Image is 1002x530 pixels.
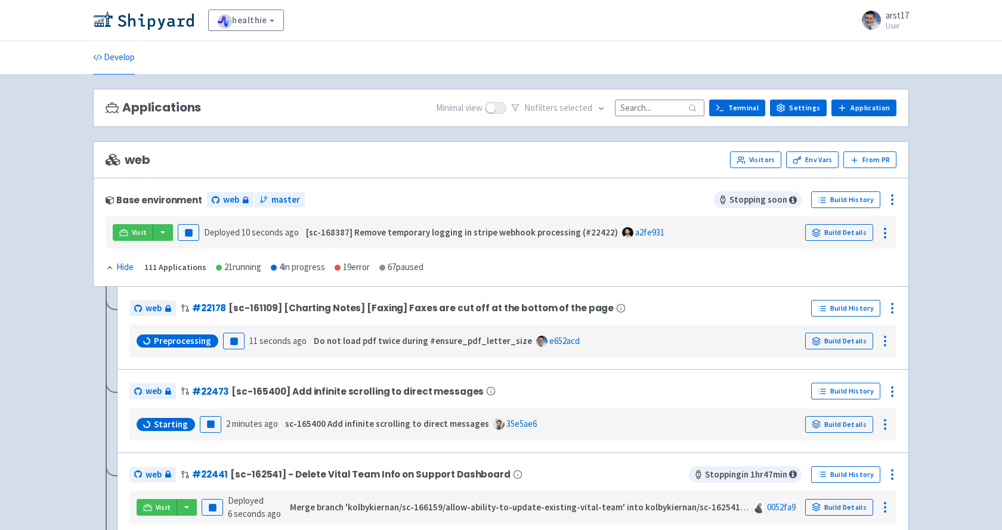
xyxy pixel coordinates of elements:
button: Pause [223,333,245,349]
div: Base environment [106,195,202,205]
a: Build History [811,466,880,483]
a: #22441 [192,468,228,481]
span: No filter s [524,101,592,115]
a: Terminal [709,100,765,116]
span: Visit [132,228,147,237]
a: Visitors [730,151,781,168]
time: 2 minutes ago [226,418,278,429]
strong: sc-165400 Add infinite scrolling to direct messages [285,418,489,429]
span: Minimal view [436,101,483,115]
a: web [129,467,176,483]
span: master [271,193,300,207]
div: 67 paused [379,261,423,274]
div: 111 Applications [144,261,206,274]
span: arst17 [886,10,909,21]
span: Stopping soon [713,191,802,208]
a: Visit [137,499,177,516]
div: 19 error [335,261,370,274]
input: Search... [615,100,704,116]
button: Pause [202,499,223,516]
time: 10 seconds ago [242,227,299,238]
span: Starting [154,419,188,430]
h3: Applications [106,101,201,114]
span: Deployed [204,227,299,238]
span: [sc-161109] [Charting Notes] [Faxing] Faxes are cut off at the bottom of the page [228,303,614,313]
span: web [146,468,162,482]
span: Deployed [228,495,281,520]
span: web [146,302,162,315]
button: Pause [178,224,199,241]
time: 6 seconds ago [228,508,281,519]
button: From PR [843,151,896,168]
span: selected [559,102,592,113]
a: web [129,383,176,399]
img: Shipyard logo [93,11,194,30]
a: #22473 [192,385,229,398]
a: healthie [208,10,284,31]
a: Build History [811,191,880,208]
span: Preprocessing [154,335,211,347]
a: Application [831,100,896,116]
span: [sc-162541] - Delete Vital Team Info on Support Dashboard [230,469,511,479]
small: User [886,22,909,30]
strong: Merge branch 'kolbykiernan/sc-166159/allow-ability-to-update-existing-vital-team' into kolbykiern... [290,501,930,513]
strong: [sc-168387] Remove temporary logging in stripe webhook processing (#22422) [306,227,618,238]
span: web [146,385,162,398]
a: web [207,192,253,208]
span: Visit [156,503,171,512]
a: Build History [811,383,880,399]
div: Hide [106,261,134,274]
a: #22178 [192,302,226,314]
a: Visit [113,224,153,241]
button: Hide [106,261,135,274]
a: Build Details [805,333,873,349]
a: e652acd [549,335,580,346]
strong: Do not load pdf twice during #ensure_pdf_letter_size [314,335,532,346]
a: Build Details [805,416,873,433]
a: 35e5ae6 [506,418,537,429]
a: master [255,192,305,208]
a: Settings [770,100,827,116]
a: arst17 User [855,11,909,30]
span: [sc-165400] Add infinite scrolling to direct messages [231,386,484,396]
a: Env Vars [786,151,839,168]
span: Stopping in 1 hr 47 min [689,466,802,483]
a: Develop [93,41,135,75]
div: 4 in progress [271,261,325,274]
a: Build Details [805,224,873,241]
a: web [129,300,176,317]
div: 21 running [216,261,261,274]
a: 0052fa9 [767,501,796,513]
span: web [106,153,150,167]
span: web [223,193,239,207]
a: Build Details [805,499,873,516]
a: Build History [811,300,880,317]
button: Pause [200,416,221,433]
a: a2fe931 [635,227,664,238]
time: 11 seconds ago [249,335,307,346]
